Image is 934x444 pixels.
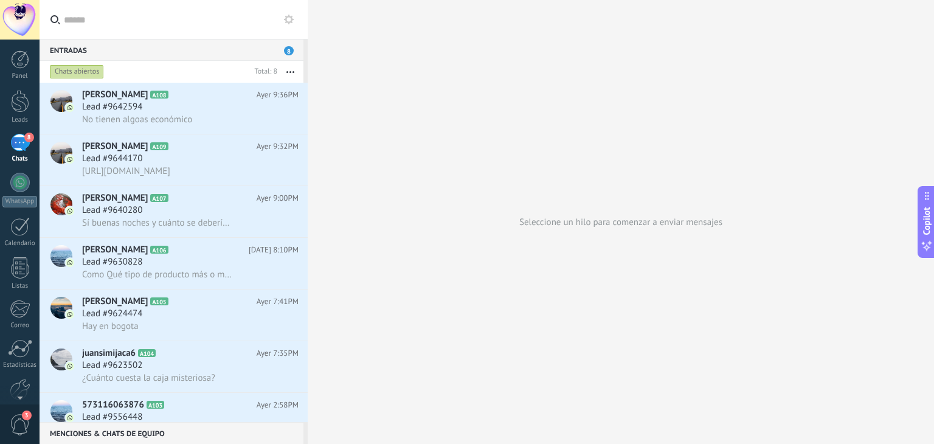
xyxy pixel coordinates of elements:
[82,359,142,372] span: Lead #9623502
[284,46,294,55] span: 8
[150,246,168,254] span: A106
[40,83,308,134] a: avataricon[PERSON_NAME]A108Ayer 9:36PMLead #9642594No tienen algoas económico
[2,196,37,207] div: WhatsApp
[2,322,38,330] div: Correo
[82,411,142,423] span: Lead #9556448
[40,238,308,289] a: avataricon[PERSON_NAME]A106[DATE] 8:10PMLead #9630828Como Qué tipo de producto más o menos vienen...
[2,155,38,163] div: Chats
[921,207,933,235] span: Copilot
[82,296,148,308] span: [PERSON_NAME]
[2,282,38,290] div: Listas
[40,290,308,341] a: avataricon[PERSON_NAME]A105Ayer 7:41PMLead #9624474Hay en bogota
[82,256,142,268] span: Lead #9630828
[82,165,170,177] span: [URL][DOMAIN_NAME]
[82,153,142,165] span: Lead #9644170
[82,372,215,384] span: ¿Cuánto cuesta la caja misteriosa?
[257,192,299,204] span: Ayer 9:00PM
[66,310,74,319] img: icon
[24,133,34,142] span: 8
[82,204,142,217] span: Lead #9640280
[138,349,156,357] span: A104
[82,347,136,359] span: juansimijaca6
[257,140,299,153] span: Ayer 9:32PM
[2,240,38,248] div: Calendario
[150,297,168,305] span: A105
[50,64,104,79] div: Chats abiertos
[257,399,299,411] span: Ayer 2:58PM
[40,39,303,61] div: Entradas
[22,411,32,420] span: 3
[257,347,299,359] span: Ayer 7:35PM
[82,89,148,101] span: [PERSON_NAME]
[82,399,144,411] span: 573116063876
[40,422,303,444] div: Menciones & Chats de equipo
[150,142,168,150] span: A109
[40,134,308,186] a: avataricon[PERSON_NAME]A109Ayer 9:32PMLead #9644170[URL][DOMAIN_NAME]
[66,362,74,370] img: icon
[250,66,277,78] div: Total: 8
[249,244,299,256] span: [DATE] 8:10PM
[82,101,142,113] span: Lead #9642594
[2,72,38,80] div: Panel
[40,393,308,444] a: avataricon573116063876A103Ayer 2:58PMLead #9556448
[277,61,303,83] button: Más
[66,207,74,215] img: icon
[82,321,139,332] span: Hay en bogota
[82,114,192,125] span: No tienen algoas económico
[40,186,308,237] a: avataricon[PERSON_NAME]A107Ayer 9:00PMLead #9640280Sí buenas noches y cuánto se debería cancelar
[82,192,148,204] span: [PERSON_NAME]
[66,103,74,112] img: icon
[257,296,299,308] span: Ayer 7:41PM
[82,217,232,229] span: Sí buenas noches y cuánto se debería cancelar
[82,244,148,256] span: [PERSON_NAME]
[2,361,38,369] div: Estadísticas
[66,414,74,422] img: icon
[150,194,168,202] span: A107
[66,258,74,267] img: icon
[257,89,299,101] span: Ayer 9:36PM
[40,341,308,392] a: avatariconjuansimijaca6A104Ayer 7:35PMLead #9623502¿Cuánto cuesta la caja misteriosa?
[82,308,142,320] span: Lead #9624474
[147,401,164,409] span: A103
[82,269,232,280] span: Como Qué tipo de producto más o menos vienen en la caja
[66,155,74,164] img: icon
[82,140,148,153] span: [PERSON_NAME]
[2,116,38,124] div: Leads
[150,91,168,99] span: A108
